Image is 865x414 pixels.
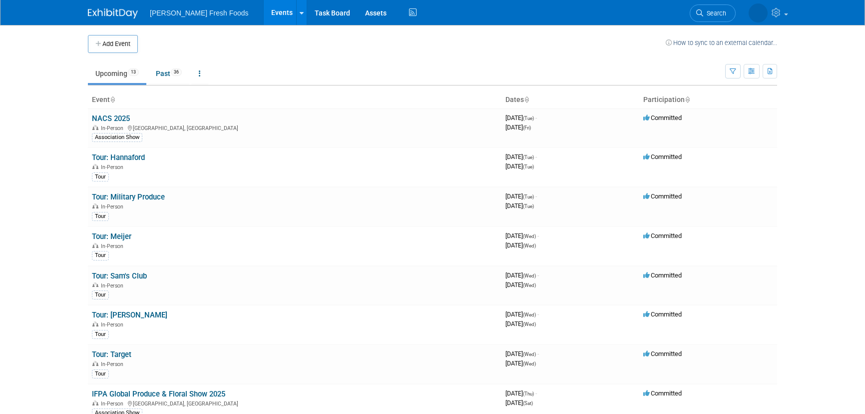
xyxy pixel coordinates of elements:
[92,389,225,398] a: IFPA Global Produce & Floral Show 2025
[537,350,539,357] span: -
[523,233,536,239] span: (Wed)
[523,321,536,327] span: (Wed)
[643,389,682,397] span: Committed
[92,153,145,162] a: Tour: Hannaford
[101,243,126,249] span: In-Person
[643,271,682,279] span: Committed
[535,153,537,160] span: -
[523,273,536,278] span: (Wed)
[505,123,531,131] span: [DATE]
[523,125,531,130] span: (Fri)
[110,95,115,103] a: Sort by Event Name
[643,114,682,121] span: Committed
[535,192,537,200] span: -
[92,361,98,366] img: In-Person Event
[92,290,109,299] div: Tour
[535,114,537,121] span: -
[523,282,536,288] span: (Wed)
[505,271,539,279] span: [DATE]
[523,391,534,396] span: (Thu)
[92,330,109,339] div: Tour
[92,310,167,319] a: Tour: [PERSON_NAME]
[505,320,536,327] span: [DATE]
[88,91,501,108] th: Event
[643,310,682,318] span: Committed
[101,164,126,170] span: In-Person
[92,243,98,248] img: In-Person Event
[92,232,131,241] a: Tour: Meijer
[505,232,539,239] span: [DATE]
[101,203,126,210] span: In-Person
[505,389,537,397] span: [DATE]
[505,310,539,318] span: [DATE]
[101,321,126,328] span: In-Person
[523,203,534,209] span: (Tue)
[537,271,539,279] span: -
[643,350,682,357] span: Committed
[92,125,98,130] img: In-Person Event
[101,400,126,407] span: In-Person
[92,271,147,280] a: Tour: Sam's Club
[643,192,682,200] span: Committed
[92,192,165,201] a: Tour: Military Produce
[523,194,534,199] span: (Tue)
[505,202,534,209] span: [DATE]
[505,399,533,406] span: [DATE]
[128,68,139,76] span: 13
[92,321,98,326] img: In-Person Event
[537,232,539,239] span: -
[92,399,497,407] div: [GEOGRAPHIC_DATA], [GEOGRAPHIC_DATA]
[524,95,529,103] a: Sort by Start Date
[101,125,126,131] span: In-Person
[505,162,534,170] span: [DATE]
[92,251,109,260] div: Tour
[92,172,109,181] div: Tour
[639,91,777,108] th: Participation
[703,9,726,17] span: Search
[505,114,537,121] span: [DATE]
[505,281,536,288] span: [DATE]
[92,203,98,208] img: In-Person Event
[523,361,536,366] span: (Wed)
[523,154,534,160] span: (Tue)
[92,123,497,131] div: [GEOGRAPHIC_DATA], [GEOGRAPHIC_DATA]
[101,282,126,289] span: In-Person
[505,359,536,367] span: [DATE]
[505,241,536,249] span: [DATE]
[92,350,131,359] a: Tour: Target
[92,114,130,123] a: NACS 2025
[685,95,690,103] a: Sort by Participation Type
[523,400,533,406] span: (Sat)
[88,8,138,18] img: ExhibitDay
[505,350,539,357] span: [DATE]
[523,164,534,169] span: (Tue)
[92,400,98,405] img: In-Person Event
[88,35,138,53] button: Add Event
[523,243,536,248] span: (Wed)
[523,351,536,357] span: (Wed)
[690,4,736,22] a: Search
[101,361,126,367] span: In-Person
[150,9,249,17] span: [PERSON_NAME] Fresh Foods
[535,389,537,397] span: -
[92,133,142,142] div: Association Show
[92,369,109,378] div: Tour
[643,232,682,239] span: Committed
[92,164,98,169] img: In-Person Event
[92,212,109,221] div: Tour
[666,39,777,46] a: How to sync to an external calendar...
[171,68,182,76] span: 36
[643,153,682,160] span: Committed
[749,3,768,22] img: Courtney Law
[92,282,98,287] img: In-Person Event
[501,91,639,108] th: Dates
[523,312,536,317] span: (Wed)
[523,115,534,121] span: (Tue)
[148,64,189,83] a: Past36
[505,192,537,200] span: [DATE]
[88,64,146,83] a: Upcoming13
[505,153,537,160] span: [DATE]
[537,310,539,318] span: -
